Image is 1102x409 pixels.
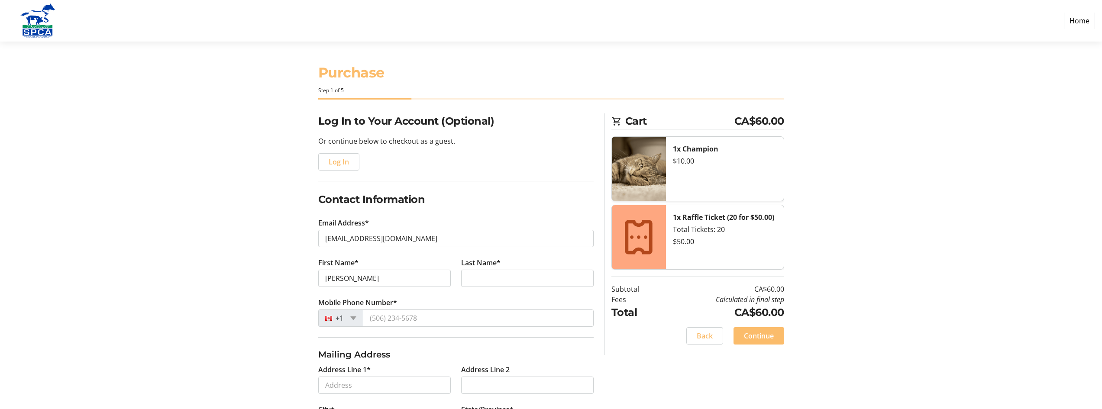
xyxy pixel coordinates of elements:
label: Address Line 1* [318,364,371,375]
button: Continue [734,327,784,345]
label: Mobile Phone Number* [318,297,397,308]
span: Cart [625,113,734,129]
h1: Purchase [318,62,784,83]
a: Home [1064,13,1095,29]
button: Log In [318,153,359,171]
td: Fees [611,294,661,305]
td: CA$60.00 [661,305,784,320]
label: Address Line 2 [461,364,510,375]
img: Alberta SPCA's Logo [7,3,68,38]
td: CA$60.00 [661,284,784,294]
div: $50.00 [673,236,777,247]
label: First Name* [318,258,359,268]
div: $10.00 [673,156,777,166]
h3: Mailing Address [318,348,594,361]
label: Email Address* [318,218,369,228]
div: Step 1 of 5 [318,87,784,94]
td: Subtotal [611,284,661,294]
div: Total Tickets: 20 [673,224,777,235]
strong: 1x Raffle Ticket (20 for $50.00) [673,213,774,222]
label: Last Name* [461,258,501,268]
span: CA$60.00 [734,113,784,129]
td: Total [611,305,661,320]
button: Back [686,327,723,345]
td: Calculated in final step [661,294,784,305]
img: Champion [612,137,666,201]
span: Back [697,331,713,341]
input: (506) 234-5678 [363,309,594,327]
p: Or continue below to checkout as a guest. [318,136,594,146]
h2: Log In to Your Account (Optional) [318,113,594,129]
input: Address [318,377,451,394]
span: Log In [329,157,349,167]
strong: 1x Champion [673,144,718,154]
h2: Contact Information [318,192,594,207]
span: Continue [744,331,774,341]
